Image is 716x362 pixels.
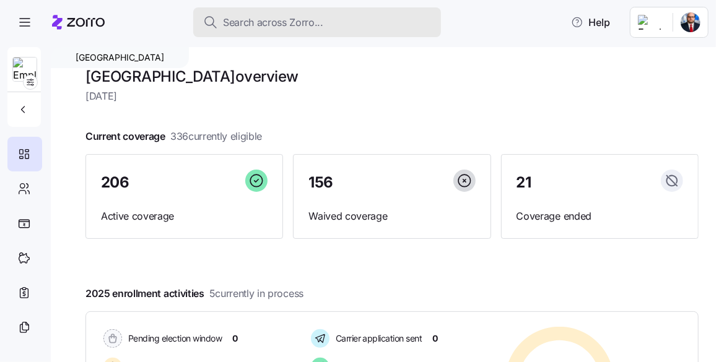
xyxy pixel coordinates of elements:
[101,209,268,224] span: Active coverage
[571,15,610,30] span: Help
[85,286,303,301] span: 2025 enrollment activities
[638,15,663,30] img: Employer logo
[433,332,439,345] span: 0
[308,175,333,190] span: 156
[681,12,701,32] img: 881f64db-862a-4d68-9582-1fb6ded42eab-1756395676831.jpeg
[193,7,441,37] button: Search across Zorro...
[223,15,323,30] span: Search across Zorro...
[561,10,620,35] button: Help
[308,209,475,224] span: Waived coverage
[233,332,238,345] span: 0
[209,286,303,301] span: 5 currently in process
[51,47,189,68] div: [GEOGRAPHIC_DATA]
[332,332,422,345] span: Carrier application sent
[85,88,699,104] span: [DATE]
[13,58,37,82] img: Employer logo
[124,332,222,345] span: Pending election window
[85,129,262,144] span: Current coverage
[517,175,531,190] span: 21
[101,175,129,190] span: 206
[517,209,683,224] span: Coverage ended
[170,129,262,144] span: 336 currently eligible
[85,67,699,86] h1: [GEOGRAPHIC_DATA] overview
